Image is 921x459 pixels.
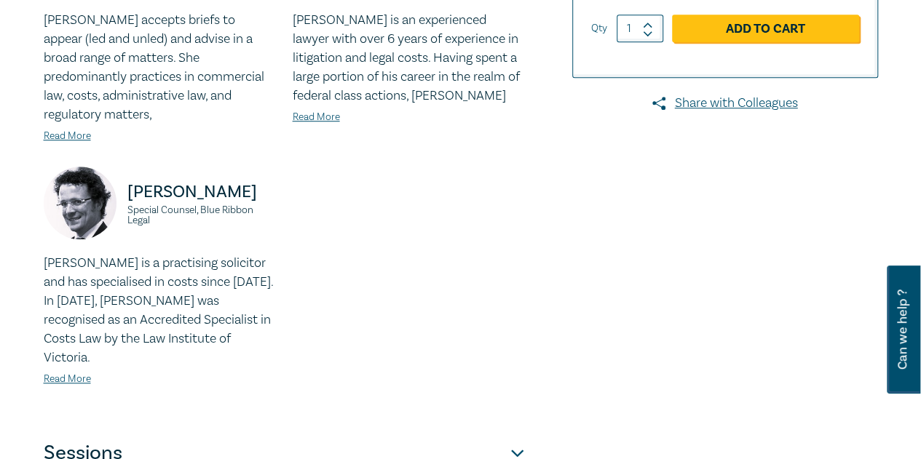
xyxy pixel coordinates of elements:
img: https://s3.ap-southeast-2.amazonaws.com/leo-cussen-store-production-content/Contacts/Gareth%20Jon... [44,167,116,239]
input: 1 [617,15,663,42]
small: Special Counsel, Blue Ribbon Legal [127,205,275,225]
a: Read More [44,129,91,143]
a: Share with Colleagues [572,94,878,113]
p: [PERSON_NAME] is a practising solicitor and has specialised in costs since [DATE]. In [DATE], [PE... [44,254,275,367]
p: [PERSON_NAME] is an experienced lawyer with over 6 years of experience in litigation and legal co... [293,11,524,105]
a: Read More [44,372,91,386]
label: Qty [591,20,607,36]
p: [PERSON_NAME] accepts briefs to appear (led and unled) and advise in a broad range of matters. Sh... [44,11,275,124]
span: Can we help ? [896,274,909,385]
a: Add to Cart [672,15,859,42]
a: Read More [293,111,340,124]
p: [PERSON_NAME] [127,180,275,204]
